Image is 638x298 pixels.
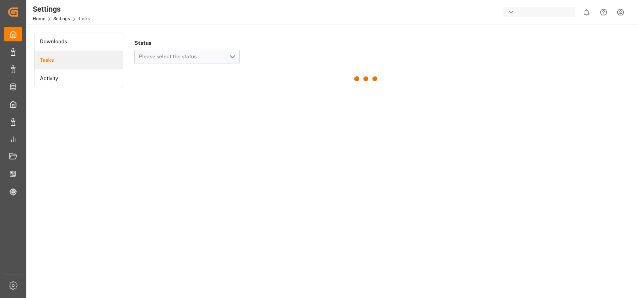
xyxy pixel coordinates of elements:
a: Tasks [35,51,123,69]
span: Please select the status [139,53,201,59]
h4: Status [134,38,240,48]
a: Activity [35,69,123,88]
a: Home [33,16,45,21]
a: Settings [53,16,70,21]
button: Help Center [595,4,612,21]
button: open menu [134,50,240,64]
div: Settings [33,3,90,15]
button: show 0 new notifications [578,4,595,21]
a: Downloads [35,32,123,51]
